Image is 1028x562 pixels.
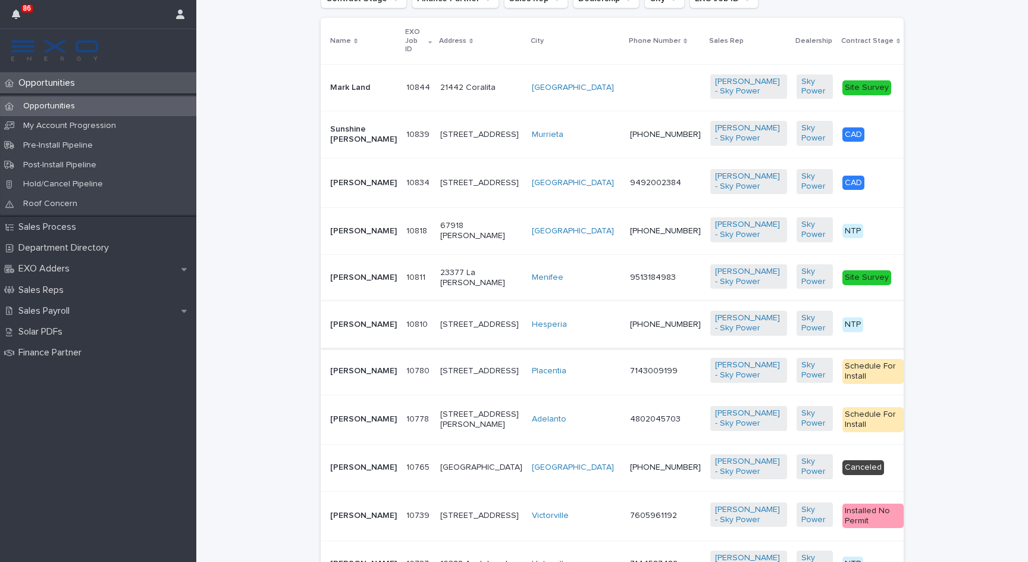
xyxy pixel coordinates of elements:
[842,176,864,191] div: CAD
[715,408,782,429] a: [PERSON_NAME] - Sky Power
[14,263,79,274] p: EXO Adders
[842,270,891,285] div: Site Survey
[440,130,522,140] p: [STREET_ADDRESS]
[440,178,522,188] p: [STREET_ADDRESS]
[801,360,828,380] a: Sky Power
[440,268,522,288] p: 23377 La [PERSON_NAME]
[14,101,84,111] p: Opportunities
[715,220,782,240] a: [PERSON_NAME] - Sky Power
[801,267,828,287] a: Sky Power
[10,39,100,63] img: FKS5r6ZBThi8E5hshIGi
[440,511,522,521] p: [STREET_ADDRESS]
[405,26,425,56] p: EXO Job ID
[795,35,832,48] p: Dealership
[715,457,782,477] a: [PERSON_NAME] - Sky Power
[330,124,397,145] p: Sunshine [PERSON_NAME]
[532,273,563,283] a: Menifee
[532,320,567,330] a: Hesperia
[12,7,27,29] div: 86
[406,176,432,188] p: 10834
[440,366,522,376] p: [STREET_ADDRESS]
[842,407,904,432] div: Schedule For Install
[23,4,31,13] p: 86
[630,463,701,472] a: [PHONE_NUMBER]
[406,127,432,140] p: 10839
[330,83,397,93] p: Mark Land
[715,360,782,380] a: [PERSON_NAME] - Sky Power
[406,460,432,473] p: 10765
[330,463,397,473] p: [PERSON_NAME]
[842,460,884,475] div: Canceled
[630,415,681,423] a: 4802045703
[801,220,828,240] a: Sky Power
[439,35,466,48] p: Address
[330,320,397,330] p: [PERSON_NAME]
[532,83,614,93] a: [GEOGRAPHIC_DATA]
[715,77,782,97] a: [PERSON_NAME] - Sky Power
[440,410,522,430] p: [STREET_ADDRESS][PERSON_NAME]
[14,242,118,254] p: Department Directory
[629,35,681,48] p: Phone Number
[801,123,828,143] a: Sky Power
[630,130,701,139] a: [PHONE_NUMBER]
[532,414,566,424] a: Adelanto
[715,171,782,192] a: [PERSON_NAME] - Sky Power
[330,273,397,283] p: [PERSON_NAME]
[842,317,863,332] div: NTP
[842,80,891,95] div: Site Survey
[842,224,863,239] div: NTP
[532,226,614,236] a: [GEOGRAPHIC_DATA]
[532,463,614,473] a: [GEOGRAPHIC_DATA]
[14,160,106,170] p: Post-Install Pipeline
[630,367,678,375] a: 7143009199
[532,511,569,521] a: Victorville
[14,121,126,131] p: My Account Progression
[330,35,351,48] p: Name
[440,83,522,93] p: 21442 Coralita
[406,270,428,283] p: 10811
[532,366,566,376] a: Placentia
[715,267,782,287] a: [PERSON_NAME] - Sky Power
[14,347,91,358] p: Finance Partner
[14,179,112,189] p: Hold/Cancel Pipeline
[630,273,676,282] a: 9513184983
[715,313,782,333] a: [PERSON_NAME] - Sky Power
[14,199,87,209] p: Roof Concern
[330,366,397,376] p: [PERSON_NAME]
[440,320,522,330] p: [STREET_ADDRESS]
[406,80,432,93] p: 10844
[630,511,677,520] a: 7605961192
[715,505,782,525] a: [PERSON_NAME] - Sky Power
[406,508,432,521] p: 10739
[440,463,522,473] p: [GEOGRAPHIC_DATA]
[406,317,430,330] p: 10810
[532,178,614,188] a: [GEOGRAPHIC_DATA]
[14,285,73,296] p: Sales Reps
[842,504,904,529] div: Installed No Permit
[531,35,544,48] p: City
[630,320,701,329] a: [PHONE_NUMBER]
[330,414,397,424] p: [PERSON_NAME]
[842,127,864,142] div: CAD
[709,35,744,48] p: Sales Rep
[330,511,397,521] p: [PERSON_NAME]
[330,226,397,236] p: [PERSON_NAME]
[841,35,894,48] p: Contract Stage
[406,224,430,236] p: 10818
[801,77,828,97] a: Sky Power
[440,221,522,241] p: 67918 [PERSON_NAME]
[842,359,904,384] div: Schedule For Install
[801,408,828,429] a: Sky Power
[330,178,397,188] p: [PERSON_NAME]
[801,171,828,192] a: Sky Power
[801,457,828,477] a: Sky Power
[715,123,782,143] a: [PERSON_NAME] - Sky Power
[630,227,701,235] a: [PHONE_NUMBER]
[406,364,432,376] p: 10780
[14,140,102,151] p: Pre-Install Pipeline
[801,505,828,525] a: Sky Power
[14,305,79,317] p: Sales Payroll
[14,77,84,89] p: Opportunities
[14,221,86,233] p: Sales Process
[801,313,828,333] a: Sky Power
